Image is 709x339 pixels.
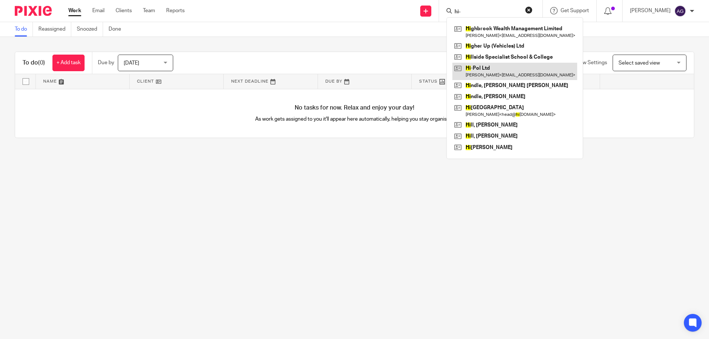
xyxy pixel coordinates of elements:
span: (0) [38,60,45,66]
a: Team [143,7,155,14]
img: svg%3E [674,5,686,17]
a: To do [15,22,33,37]
a: + Add task [52,55,85,71]
input: Search [454,9,520,15]
p: [PERSON_NAME] [630,7,671,14]
p: Due by [98,59,114,66]
a: Snoozed [77,22,103,37]
h1: To do [23,59,45,67]
span: View Settings [575,60,607,65]
span: Select saved view [619,60,660,66]
a: Email [92,7,105,14]
a: Done [109,22,127,37]
span: [DATE] [124,60,139,66]
h4: No tasks for now. Relax and enjoy your day! [15,104,694,112]
button: Clear [525,6,532,14]
span: Get Support [561,8,589,13]
img: Pixie [15,6,52,16]
a: Clients [116,7,132,14]
p: As work gets assigned to you it'll appear here automatically, helping you stay organised. [185,115,524,123]
a: Work [68,7,81,14]
a: Reassigned [38,22,71,37]
a: Reports [166,7,185,14]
